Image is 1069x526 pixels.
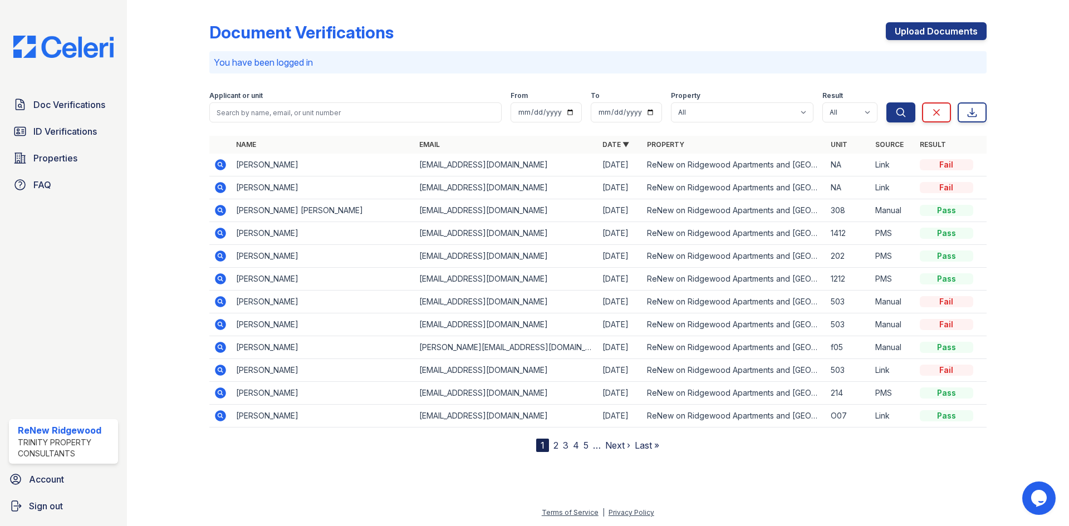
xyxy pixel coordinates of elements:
label: Property [671,91,700,100]
td: [DATE] [598,405,643,427]
span: ID Verifications [33,125,97,138]
div: Trinity Property Consultants [18,437,114,459]
div: Fail [920,159,973,170]
td: ReNew on Ridgewood Apartments and [GEOGRAPHIC_DATA] [643,245,826,268]
div: | [602,508,605,517]
div: Fail [920,182,973,193]
div: Pass [920,273,973,284]
td: [DATE] [598,313,643,336]
td: ReNew on Ridgewood Apartments and [GEOGRAPHIC_DATA] [643,405,826,427]
td: [PERSON_NAME] [232,313,415,336]
a: Terms of Service [542,508,599,517]
td: NA [826,176,871,199]
a: ID Verifications [9,120,118,142]
a: 5 [583,440,589,451]
td: ReNew on Ridgewood Apartments and [GEOGRAPHIC_DATA] [643,313,826,336]
div: Pass [920,387,973,399]
td: PMS [871,268,915,291]
a: Property [647,140,684,149]
td: [PERSON_NAME] [232,336,415,359]
td: [PERSON_NAME] [232,405,415,427]
td: [EMAIL_ADDRESS][DOMAIN_NAME] [415,154,598,176]
td: f05 [826,336,871,359]
td: 214 [826,382,871,405]
div: Pass [920,410,973,421]
a: Properties [9,147,118,169]
div: Pass [920,205,973,216]
td: [PERSON_NAME] [232,268,415,291]
td: ReNew on Ridgewood Apartments and [GEOGRAPHIC_DATA] [643,359,826,382]
td: [PERSON_NAME] [232,291,415,313]
td: Link [871,176,915,199]
td: [EMAIL_ADDRESS][DOMAIN_NAME] [415,382,598,405]
td: 202 [826,245,871,268]
td: [EMAIL_ADDRESS][DOMAIN_NAME] [415,291,598,313]
td: [EMAIL_ADDRESS][DOMAIN_NAME] [415,268,598,291]
td: [DATE] [598,382,643,405]
label: From [511,91,528,100]
td: ReNew on Ridgewood Apartments and [GEOGRAPHIC_DATA] [643,154,826,176]
div: ReNew Ridgewood [18,424,114,437]
td: 503 [826,359,871,382]
td: Manual [871,199,915,222]
span: Account [29,473,64,486]
span: Properties [33,151,77,165]
div: Pass [920,228,973,239]
a: Result [920,140,946,149]
td: 1412 [826,222,871,245]
td: Manual [871,336,915,359]
td: PMS [871,222,915,245]
a: Upload Documents [886,22,987,40]
span: FAQ [33,178,51,191]
a: Sign out [4,495,122,517]
td: ReNew on Ridgewood Apartments and [GEOGRAPHIC_DATA] [643,291,826,313]
td: [DATE] [598,154,643,176]
div: Pass [920,250,973,262]
td: 503 [826,291,871,313]
a: Next › [605,440,630,451]
td: [PERSON_NAME] [232,382,415,405]
td: Link [871,154,915,176]
td: [EMAIL_ADDRESS][DOMAIN_NAME] [415,359,598,382]
a: 4 [573,440,579,451]
td: 503 [826,313,871,336]
td: ReNew on Ridgewood Apartments and [GEOGRAPHIC_DATA] [643,336,826,359]
p: You have been logged in [214,56,982,69]
td: ReNew on Ridgewood Apartments and [GEOGRAPHIC_DATA] [643,199,826,222]
label: To [591,91,600,100]
td: [PERSON_NAME] [232,154,415,176]
td: [EMAIL_ADDRESS][DOMAIN_NAME] [415,405,598,427]
td: [EMAIL_ADDRESS][DOMAIN_NAME] [415,199,598,222]
a: FAQ [9,174,118,196]
a: Email [419,140,440,149]
td: 308 [826,199,871,222]
td: Manual [871,291,915,313]
td: [PERSON_NAME] [PERSON_NAME] [232,199,415,222]
td: [EMAIL_ADDRESS][DOMAIN_NAME] [415,313,598,336]
td: [EMAIL_ADDRESS][DOMAIN_NAME] [415,245,598,268]
a: Privacy Policy [609,508,654,517]
td: [DATE] [598,199,643,222]
td: ReNew on Ridgewood Apartments and [GEOGRAPHIC_DATA] [643,382,826,405]
td: [PERSON_NAME] [232,222,415,245]
span: Sign out [29,499,63,513]
td: O07 [826,405,871,427]
a: Account [4,468,122,490]
td: [DATE] [598,245,643,268]
td: ReNew on Ridgewood Apartments and [GEOGRAPHIC_DATA] [643,222,826,245]
td: 1212 [826,268,871,291]
td: [PERSON_NAME] [232,176,415,199]
a: Last » [635,440,659,451]
td: [EMAIL_ADDRESS][DOMAIN_NAME] [415,176,598,199]
td: [DATE] [598,336,643,359]
td: ReNew on Ridgewood Apartments and [GEOGRAPHIC_DATA] [643,268,826,291]
div: Pass [920,342,973,353]
td: PMS [871,382,915,405]
a: Name [236,140,256,149]
td: [DATE] [598,268,643,291]
td: Link [871,359,915,382]
td: ReNew on Ridgewood Apartments and [GEOGRAPHIC_DATA] [643,176,826,199]
input: Search by name, email, or unit number [209,102,502,122]
a: Date ▼ [602,140,629,149]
